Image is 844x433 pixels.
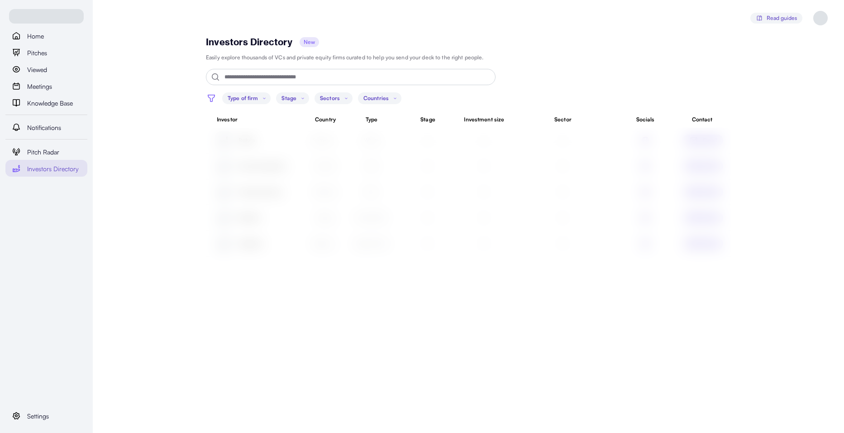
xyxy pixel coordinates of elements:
[27,98,73,108] span: Knowledge Base
[27,65,47,75] span: Viewed
[349,115,394,124] p: Type
[206,36,292,48] p: Investors Directory
[462,115,507,124] p: Investment size
[206,53,483,62] p: Easily explore thousands of VCs and private equity firms curated to help you send your deck to th...
[27,82,52,91] span: Meetings
[27,411,49,421] span: Settings
[619,115,672,124] p: Socials
[320,94,340,102] p: Sectors
[217,115,238,124] p: Investor
[363,94,389,102] p: Countries
[313,115,338,124] p: Country
[281,94,296,102] p: Stage
[750,13,802,24] button: Read guides
[228,94,258,102] p: Type of firm
[27,164,79,174] span: Investors Directory
[682,115,722,124] p: Contact
[304,38,315,47] div: New
[27,48,47,58] span: Pitches
[518,115,608,124] p: Sector
[767,13,797,24] span: Read guides
[756,14,763,22] img: svg%3e
[405,115,450,124] p: Stage
[27,31,44,41] span: Home
[27,123,61,133] span: Notifications
[27,147,59,157] span: Pitch Radar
